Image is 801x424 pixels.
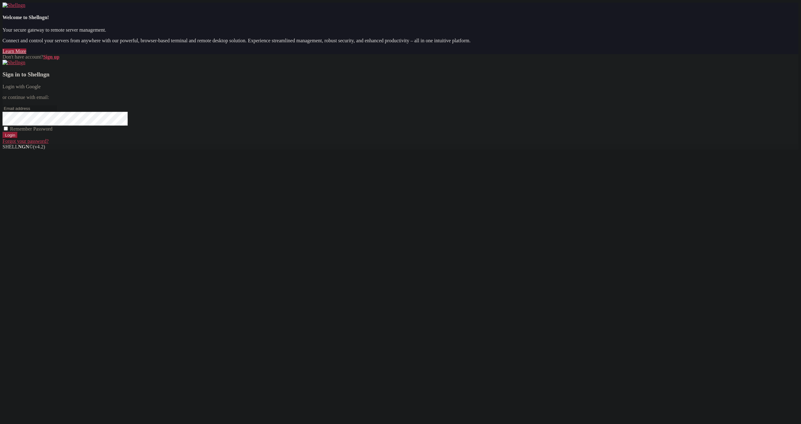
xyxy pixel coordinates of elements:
[3,138,48,144] a: Forgot your password?
[3,105,58,112] input: Email address
[3,54,798,60] div: Don't have account?
[43,54,59,59] a: Sign up
[4,127,8,131] input: Remember Password
[18,144,29,149] b: NGN
[33,144,45,149] span: 4.2.0
[3,95,798,100] p: or continue with email:
[3,38,798,44] p: Connect and control your servers from anywhere with our powerful, browser-based terminal and remo...
[3,144,45,149] span: SHELL ©
[3,3,25,8] img: Shellngn
[10,126,53,132] span: Remember Password
[3,84,41,89] a: Login with Google
[3,60,25,65] img: Shellngn
[3,27,798,33] p: Your secure gateway to remote server management.
[3,71,798,78] h3: Sign in to Shellngn
[3,49,26,54] a: Learn More
[3,132,18,138] input: Login
[3,15,798,20] h4: Welcome to Shellngn!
